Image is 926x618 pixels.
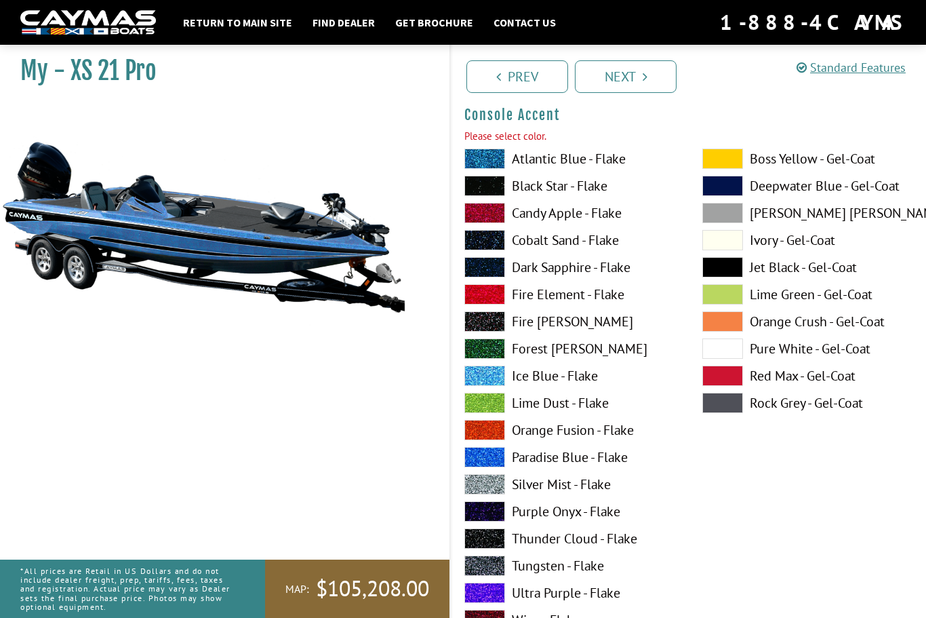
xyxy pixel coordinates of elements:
img: white-logo-c9c8dbefe5ff5ceceb0f0178aa75bf4bb51f6bca0971e226c86eb53dfe498488.png [20,10,156,35]
div: 1-888-4CAYMAS [720,7,906,37]
a: MAP:$105,208.00 [265,560,449,618]
label: [PERSON_NAME] [PERSON_NAME] - Gel-Coat [702,203,913,223]
div: Please select color. [464,129,912,144]
label: Fire [PERSON_NAME] [464,311,675,332]
label: Rock Grey - Gel-Coat [702,393,913,413]
label: Ice Blue - Flake [464,366,675,386]
label: Candy Apple - Flake [464,203,675,223]
label: Dark Sapphire - Flake [464,257,675,277]
a: Contact Us [487,14,563,31]
a: Find Dealer [306,14,382,31]
label: Jet Black - Gel-Coat [702,257,913,277]
label: Purple Onyx - Flake [464,501,675,522]
h1: My - XS 21 Pro [20,56,416,86]
label: Tungsten - Flake [464,556,675,576]
a: Next [575,60,677,93]
span: MAP: [285,582,309,596]
a: Prev [466,60,568,93]
label: Silver Mist - Flake [464,474,675,495]
span: $105,208.00 [316,575,429,603]
label: Atlantic Blue - Flake [464,149,675,169]
label: Black Star - Flake [464,176,675,196]
label: Boss Yellow - Gel-Coat [702,149,913,169]
label: Fire Element - Flake [464,284,675,305]
label: Forest [PERSON_NAME] [464,339,675,359]
label: Red Max - Gel-Coat [702,366,913,386]
label: Deepwater Blue - Gel-Coat [702,176,913,196]
label: Ivory - Gel-Coat [702,230,913,250]
a: Get Brochure [388,14,480,31]
label: Pure White - Gel-Coat [702,339,913,359]
label: Thunder Cloud - Flake [464,528,675,549]
a: Standard Features [797,60,906,75]
label: Ultra Purple - Flake [464,583,675,603]
label: Orange Crush - Gel-Coat [702,311,913,332]
label: Paradise Blue - Flake [464,447,675,467]
a: Return to main site [176,14,299,31]
p: *All prices are Retail in US Dollars and do not include dealer freight, prep, tariffs, fees, taxe... [20,560,235,618]
label: Lime Green - Gel-Coat [702,284,913,305]
label: Lime Dust - Flake [464,393,675,413]
h4: Console Accent [464,107,912,123]
label: Orange Fusion - Flake [464,420,675,440]
label: Cobalt Sand - Flake [464,230,675,250]
ul: Pagination [463,58,926,93]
